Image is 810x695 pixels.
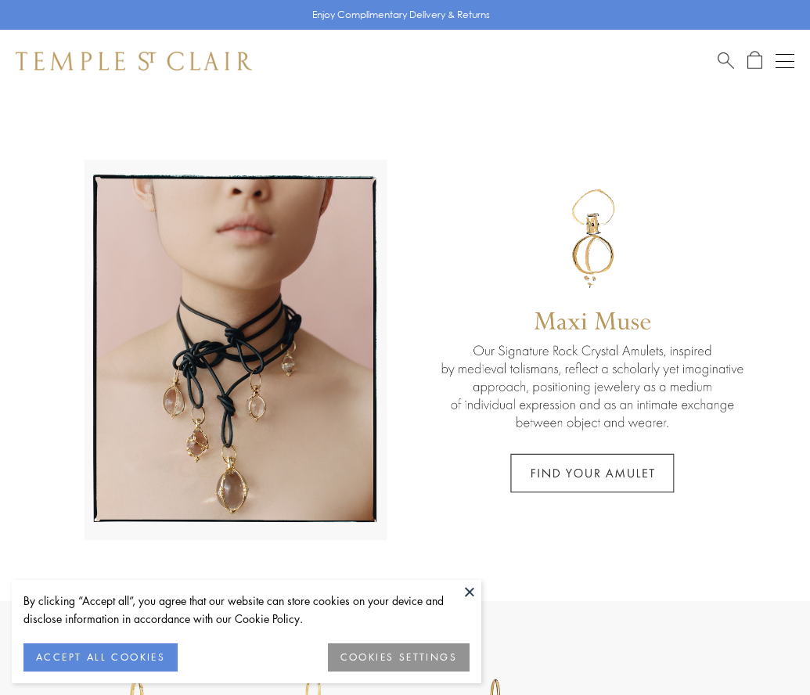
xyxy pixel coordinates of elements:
button: ACCEPT ALL COOKIES [23,643,178,672]
img: Temple St. Clair [16,52,252,70]
button: COOKIES SETTINGS [328,643,470,672]
div: By clicking “Accept all”, you agree that our website can store cookies on your device and disclos... [23,592,470,628]
button: Open navigation [776,52,794,70]
p: Enjoy Complimentary Delivery & Returns [312,7,490,23]
a: Open Shopping Bag [747,51,762,70]
a: Search [718,51,734,70]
